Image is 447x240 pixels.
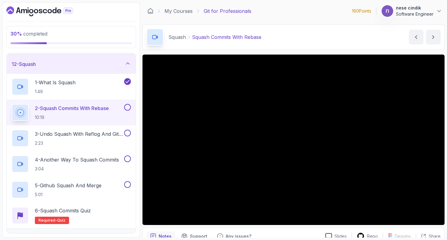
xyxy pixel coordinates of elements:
span: 30 % [10,31,22,37]
p: Software Engineer [396,11,434,17]
button: 2-Squash Commits With Rebase10:19 [12,104,131,121]
p: 10:19 [35,114,109,120]
p: 160 Points [352,8,371,14]
button: previous content [409,30,423,44]
p: nese cindik [396,5,434,11]
p: 3:04 [35,166,119,172]
p: 1 - What Is Squash [35,79,76,86]
p: Squash [168,33,186,41]
button: 4-Another Way To Squash Commits3:04 [12,155,131,173]
p: 6 - Squash Commits Quiz [35,207,91,214]
button: next content [426,30,441,44]
span: completed [10,31,47,37]
p: 2:23 [35,140,123,146]
img: user profile image [382,5,393,17]
p: 2 - Squash Commits With Rebase [35,105,109,112]
p: 4 - Another Way To Squash Commits [35,156,119,163]
button: 5-Github Squash And Merge5:01 [12,181,131,198]
p: Notes [159,233,172,239]
p: 5 - Github Squash And Merge [35,182,102,189]
p: Designs [395,233,411,239]
button: 1-What Is Squash1:49 [12,78,131,95]
p: 3 - Undo Squash With Reflog And Git Reset [35,130,123,138]
p: Squash Commits With Rebase [192,33,261,41]
span: Required- [39,218,57,223]
button: 12-Squash [7,54,136,74]
h3: 12 - Squash [12,60,36,68]
p: Git for Professionals [204,7,251,15]
button: 6-Squash Commits QuizRequired-quiz [12,207,131,224]
a: Dashboard [147,8,153,14]
button: user profile imagenese cindikSoftware Engineer [381,5,442,17]
p: 1:49 [35,89,76,95]
a: Slides [320,233,352,239]
button: 3-Undo Squash With Reflog And Git Reset2:23 [12,130,131,147]
a: My Courses [164,7,193,15]
a: Repo [352,232,383,240]
button: Share [416,233,441,239]
p: Share [429,233,441,239]
span: quiz [57,218,65,223]
p: Slides [334,233,347,239]
a: Dashboard [6,6,87,16]
p: 5:01 [35,192,102,198]
p: Support [190,233,207,239]
p: Any issues? [226,233,251,239]
iframe: 2 - Squash commits with rebase -i [142,55,445,225]
p: Repo [367,233,378,239]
